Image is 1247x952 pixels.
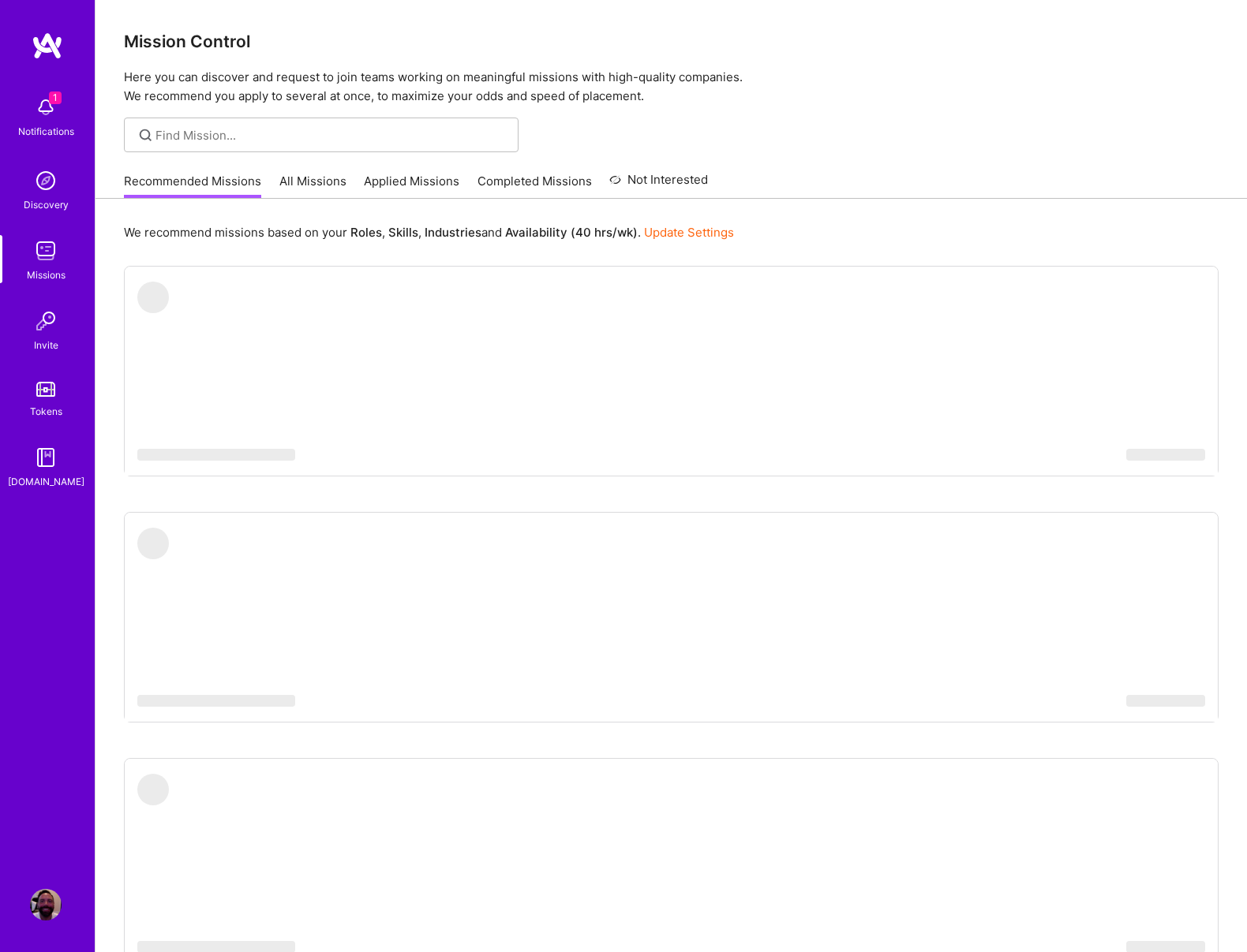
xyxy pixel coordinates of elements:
img: teamwork [30,235,62,267]
img: guide book [30,442,62,473]
img: discovery [30,165,62,196]
div: [DOMAIN_NAME] [8,473,84,490]
img: logo [32,32,63,60]
img: tokens [36,382,55,397]
h3: Mission Control [124,32,1219,51]
a: Completed Missions [477,173,592,199]
div: Tokens [30,403,62,420]
i: icon SearchGrey [137,126,155,144]
span: 1 [49,91,62,104]
a: All Missions [279,173,346,199]
img: Invite [30,305,62,337]
b: Skills [388,225,418,240]
div: Notifications [18,123,74,140]
p: We recommend missions based on your , , and . [124,224,734,241]
div: Missions [27,267,66,283]
b: Industries [425,225,481,240]
b: Availability (40 hrs/wk) [505,225,638,240]
a: User Avatar [26,889,66,920]
a: Update Settings [644,225,734,240]
div: Discovery [24,196,69,213]
a: Recommended Missions [124,173,261,199]
a: Not Interested [609,170,708,199]
img: bell [30,91,62,123]
a: Applied Missions [364,173,459,199]
div: Invite [34,337,58,353]
input: Find Mission... [155,127,507,144]
img: User Avatar [30,889,62,920]
p: Here you can discover and request to join teams working on meaningful missions with high-quality ... [124,68,1219,106]
b: Roles [350,225,382,240]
